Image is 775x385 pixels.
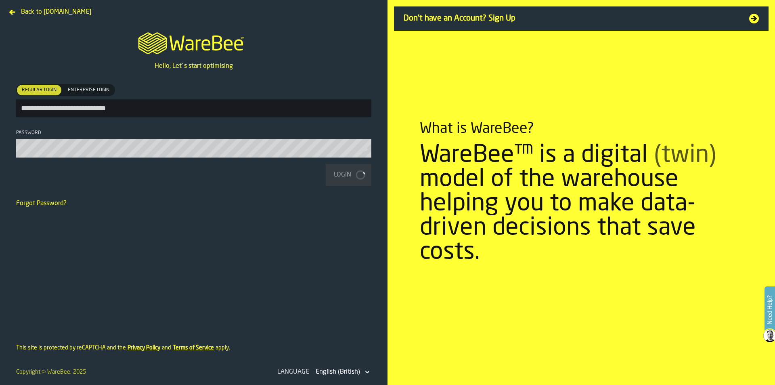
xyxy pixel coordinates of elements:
[21,7,91,17] span: Back to [DOMAIN_NAME]
[16,130,371,136] div: Password
[63,85,114,95] div: thumb
[394,6,769,31] a: Don't have an Account? Sign Up
[16,99,371,117] input: button-toolbar-[object Object]
[420,143,743,265] div: WareBee™ is a digital model of the warehouse helping you to make data-driven decisions that save ...
[131,23,256,61] a: logo-header
[16,84,62,96] label: button-switch-multi-Regular Login
[16,200,67,207] a: Forgot Password?
[17,85,61,95] div: thumb
[173,345,214,351] a: Terms of Service
[420,121,534,137] div: What is WareBee?
[276,366,371,379] div: LanguageDropdownMenuValue-en-GB
[16,139,371,158] input: button-toolbar-Password
[654,143,716,168] span: (twin)
[360,145,370,154] button: button-toolbar-Password
[16,369,46,375] span: Copyright ©
[65,86,113,94] span: Enterprise Login
[62,84,115,96] label: button-switch-multi-Enterprise Login
[16,130,371,158] label: button-toolbar-Password
[316,367,360,377] div: DropdownMenuValue-en-GB
[128,345,160,351] a: Privacy Policy
[16,84,371,117] label: button-toolbar-[object Object]
[331,170,354,180] div: Login
[404,13,739,24] span: Don't have an Account? Sign Up
[276,367,311,377] div: Language
[19,86,60,94] span: Regular Login
[47,369,71,375] a: WareBee.
[155,61,233,71] p: Hello, Let`s start optimising
[73,369,86,375] span: 2025
[765,287,774,332] label: Need Help?
[326,164,371,186] button: button-Login
[6,6,94,13] a: Back to [DOMAIN_NAME]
